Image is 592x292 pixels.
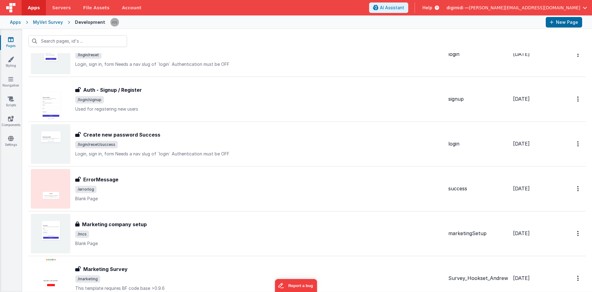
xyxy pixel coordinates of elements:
[75,285,443,291] p: This template requires BF code base >0.9.6
[513,141,530,147] span: [DATE]
[52,5,71,11] span: Servers
[10,19,21,25] div: Apps
[275,279,317,292] iframe: Marker.io feedback button
[75,151,443,157] p: Login, sign in, form Needs a nav slug of `login` Authentication must be OFF
[83,5,110,11] span: File Assets
[83,176,118,183] h3: ErrorMessage
[573,93,583,105] button: Options
[513,185,530,192] span: [DATE]
[448,230,508,237] div: marketingSetup
[75,106,443,112] p: Used for registering new users
[573,48,583,61] button: Options
[75,240,443,247] p: Blank Page
[513,51,530,57] span: [DATE]
[446,5,587,11] button: digimidi — [PERSON_NAME][EMAIL_ADDRESS][DOMAIN_NAME]
[28,35,127,47] input: Search pages, id's ...
[573,138,583,150] button: Options
[448,275,508,282] div: Survey_Hookset_Andrew
[380,5,404,11] span: AI Assistant
[83,265,128,273] h3: Marketing Survey
[75,19,105,25] div: Development
[75,231,89,238] span: /mcs
[513,275,530,281] span: [DATE]
[75,275,100,283] span: /marketing
[446,5,469,11] span: digimidi —
[546,17,582,28] button: New Page
[75,196,443,202] p: Blank Page
[369,2,408,13] button: AI Assistant
[28,5,40,11] span: Apps
[75,141,118,148] span: /login/reset/success
[448,140,508,147] div: login
[422,5,432,11] span: Help
[448,51,508,58] div: login
[82,221,147,228] h3: Marketing company setup
[573,182,583,195] button: Options
[448,95,508,103] div: signup
[75,186,97,193] span: /errorlog
[573,272,583,285] button: Options
[513,96,530,102] span: [DATE]
[83,86,142,94] h3: Auth - Signup / Register
[75,51,101,59] span: /login/reset
[75,61,443,67] p: Login, sign in, form Needs a nav slug of `login` Authentication must be OFF
[33,19,63,25] div: MyVet Survey
[110,18,119,27] img: e8561d932d9688f1580f0a0e937da04b
[573,227,583,240] button: Options
[469,5,580,11] span: [PERSON_NAME][EMAIL_ADDRESS][DOMAIN_NAME]
[83,131,160,138] h3: Create new password Success
[513,230,530,236] span: [DATE]
[75,96,104,104] span: /login/signup
[448,185,508,192] div: success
